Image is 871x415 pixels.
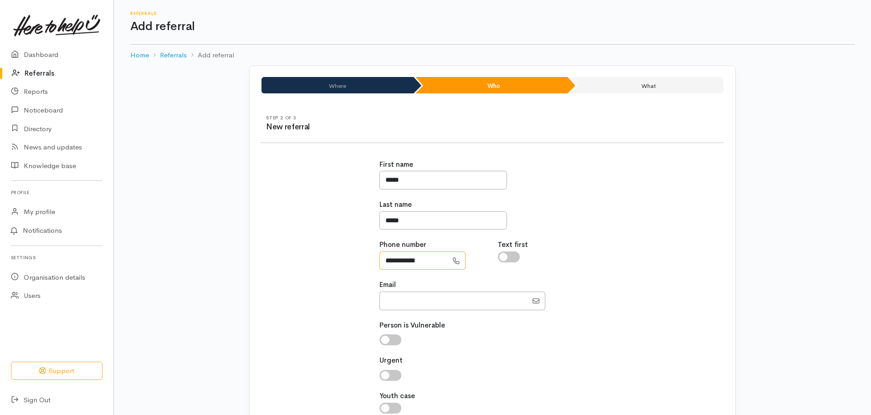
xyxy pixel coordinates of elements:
button: Support [11,362,102,380]
label: Email [379,280,396,290]
label: First name [379,159,413,170]
a: Referrals [160,50,187,61]
label: Text first [498,240,528,250]
h6: Step 2 of 3 [266,115,492,120]
h1: Add referral [130,20,855,33]
li: Where [261,77,414,93]
label: Last name [379,200,412,210]
h6: Profile [11,186,102,199]
li: Add referral [187,50,234,61]
label: Urgent [379,355,403,366]
li: Who [415,77,568,93]
label: Youth case [379,391,415,401]
li: What [569,77,723,93]
h3: New referral [266,123,492,132]
label: Person is Vulnerable [379,320,445,331]
nav: breadcrumb [130,45,855,66]
label: Phone number [379,240,426,250]
h6: Settings [11,251,102,264]
a: Home [130,50,149,61]
h6: Referrals [130,11,855,16]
